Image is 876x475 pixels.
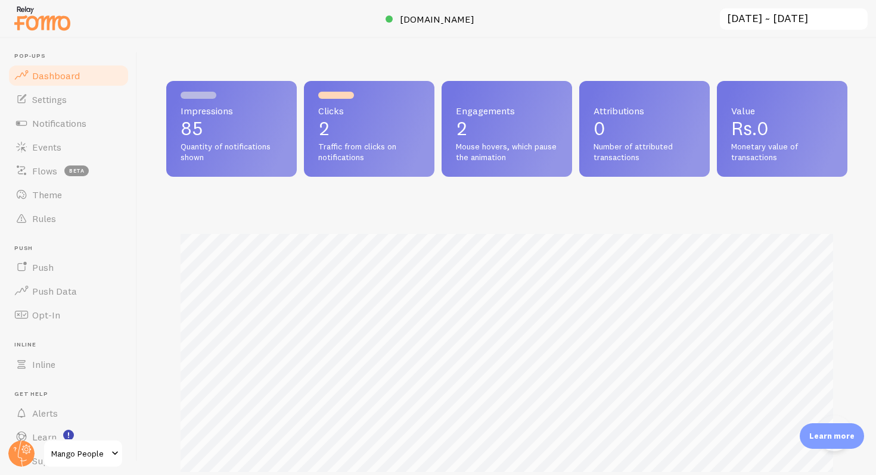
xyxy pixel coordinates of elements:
[594,106,695,115] span: Attributions
[32,407,58,419] span: Alerts
[181,119,282,138] p: 85
[181,142,282,162] span: Quantity of notifications shown
[14,341,130,349] span: Inline
[731,106,833,115] span: Value
[43,439,123,468] a: Mango People
[7,303,130,327] a: Opt-In
[14,390,130,398] span: Get Help
[7,352,130,376] a: Inline
[318,142,420,162] span: Traffic from clicks on notifications
[318,106,420,115] span: Clicks
[14,245,130,252] span: Push
[7,255,130,279] a: Push
[32,261,54,273] span: Push
[63,430,74,440] svg: <p>Watch New Feature Tutorials!</p>
[731,117,769,140] span: Rs.0
[64,165,89,176] span: beta
[816,415,852,451] iframe: Help Scout Beacon - Open
[456,142,558,162] span: Mouse hovers, which pause the animation
[7,64,130,87] a: Dashboard
[800,423,864,449] div: Learn more
[51,446,108,461] span: Mango People
[7,135,130,159] a: Events
[13,3,72,33] img: fomo-relay-logo-orange.svg
[32,309,60,321] span: Opt-In
[7,111,130,135] a: Notifications
[32,93,67,105] span: Settings
[7,279,130,303] a: Push Data
[32,285,77,297] span: Push Data
[7,401,130,425] a: Alerts
[456,106,558,115] span: Engagements
[7,207,130,230] a: Rules
[32,70,80,82] span: Dashboard
[32,431,57,443] span: Learn
[318,119,420,138] p: 2
[32,141,61,153] span: Events
[14,52,130,60] span: Pop-ups
[7,425,130,449] a: Learn
[7,159,130,183] a: Flows beta
[181,106,282,115] span: Impressions
[32,358,55,370] span: Inline
[32,212,56,224] span: Rules
[456,119,558,138] p: 2
[731,142,833,162] span: Monetary value of transactions
[32,189,62,201] span: Theme
[7,87,130,111] a: Settings
[32,117,86,129] span: Notifications
[809,430,855,442] p: Learn more
[594,142,695,162] span: Number of attributed transactions
[32,165,57,177] span: Flows
[594,119,695,138] p: 0
[7,183,130,207] a: Theme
